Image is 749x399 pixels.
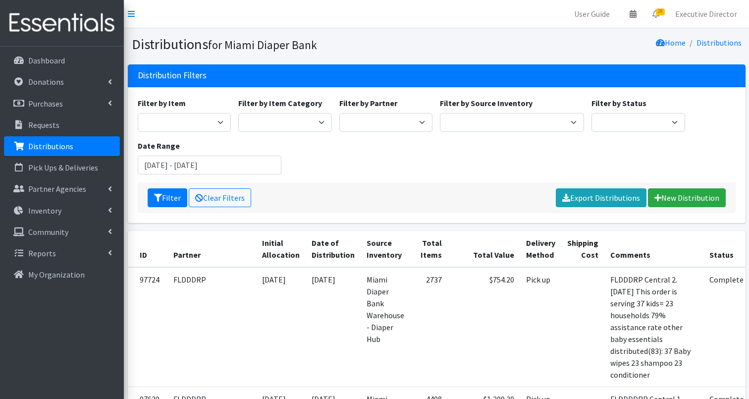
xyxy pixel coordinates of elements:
[4,51,120,70] a: Dashboard
[256,267,306,387] td: [DATE]
[696,38,742,48] a: Distributions
[28,120,59,130] p: Requests
[138,70,207,81] h3: Distribution Filters
[4,222,120,242] a: Community
[148,188,187,207] button: Filter
[28,184,86,194] p: Partner Agencies
[4,136,120,156] a: Distributions
[410,267,448,387] td: 2737
[28,141,73,151] p: Distributions
[566,4,618,24] a: User Guide
[520,231,561,267] th: Delivery Method
[591,97,646,109] label: Filter by Status
[604,267,703,387] td: FLDDDRP Central 2. [DATE] This order is serving 37 kids= 23 households 79% assistance rate other ...
[4,201,120,221] a: Inventory
[4,94,120,114] a: Purchases
[556,188,646,207] a: Export Distributions
[4,115,120,135] a: Requests
[306,267,361,387] td: [DATE]
[410,231,448,267] th: Total Items
[208,38,317,52] small: for Miami Diaper Bank
[339,97,397,109] label: Filter by Partner
[648,188,726,207] a: New Distribution
[667,4,745,24] a: Executive Director
[138,140,180,152] label: Date Range
[4,179,120,199] a: Partner Agencies
[189,188,251,207] a: Clear Filters
[361,267,410,387] td: Miami Diaper Bank Warehouse - Diaper Hub
[28,227,68,237] p: Community
[448,231,520,267] th: Total Value
[440,97,533,109] label: Filter by Source Inventory
[128,267,167,387] td: 97724
[28,206,61,216] p: Inventory
[561,231,604,267] th: Shipping Cost
[132,36,433,53] h1: Distributions
[138,156,282,174] input: January 1, 2011 - December 31, 2011
[128,231,167,267] th: ID
[4,72,120,92] a: Donations
[656,38,686,48] a: Home
[306,231,361,267] th: Date of Distribution
[4,265,120,285] a: My Organization
[138,97,186,109] label: Filter by Item
[28,248,56,258] p: Reports
[28,270,85,280] p: My Organization
[167,231,256,267] th: Partner
[28,77,64,87] p: Donations
[256,231,306,267] th: Initial Allocation
[167,267,256,387] td: FLDDDRP
[361,231,410,267] th: Source Inventory
[28,163,98,172] p: Pick Ups & Deliveries
[644,4,667,24] a: 28
[4,158,120,177] a: Pick Ups & Deliveries
[520,267,561,387] td: Pick up
[28,99,63,109] p: Purchases
[4,243,120,263] a: Reports
[448,267,520,387] td: $754.20
[238,97,322,109] label: Filter by Item Category
[656,8,665,15] span: 28
[28,56,65,65] p: Dashboard
[604,231,703,267] th: Comments
[4,6,120,40] img: HumanEssentials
